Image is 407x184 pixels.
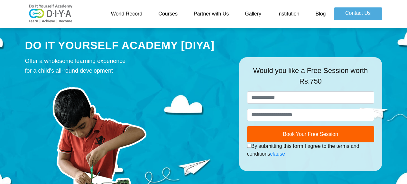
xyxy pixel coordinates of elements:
div: Would you like a Free Session worth Rs.750 [247,65,374,91]
button: Book Your Free Session [247,126,374,142]
img: logo-v2.png [25,4,77,24]
a: World Record [103,7,151,20]
a: Blog [307,7,334,20]
a: Contact Us [334,7,382,20]
div: Offer a wholesome learning experience for a child's all-round development [25,56,229,76]
div: By submitting this form I agree to the terms and conditions [247,142,374,158]
div: DO IT YOURSELF ACADEMY [DIYA] [25,38,229,53]
a: Institution [269,7,307,20]
a: Partner with Us [186,7,237,20]
a: Courses [150,7,186,20]
a: Gallery [237,7,269,20]
a: clause [270,151,285,157]
span: Book Your Free Session [283,131,338,137]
